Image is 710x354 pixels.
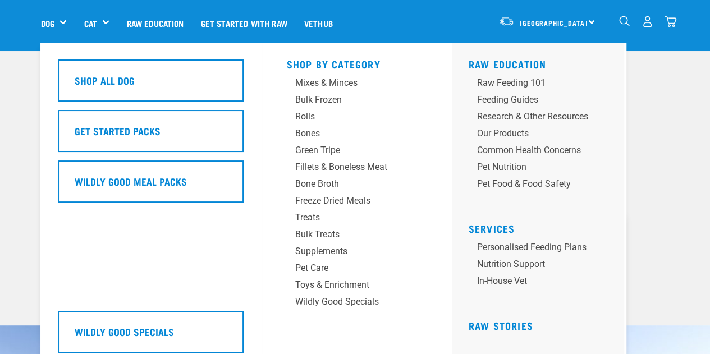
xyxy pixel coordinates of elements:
[287,177,427,194] a: Bone Broth
[469,127,615,144] a: Our Products
[295,110,400,123] div: Rolls
[287,160,427,177] a: Fillets & Boneless Meat
[84,17,97,30] a: Cat
[477,160,588,174] div: Pet Nutrition
[295,144,400,157] div: Green Tripe
[295,261,400,275] div: Pet Care
[287,261,427,278] a: Pet Care
[469,76,615,93] a: Raw Feeding 101
[499,16,514,26] img: van-moving.png
[295,245,400,258] div: Supplements
[295,127,400,140] div: Bones
[469,144,615,160] a: Common Health Concerns
[469,323,533,328] a: Raw Stories
[469,93,615,110] a: Feeding Guides
[295,295,400,309] div: Wildly Good Specials
[295,211,400,224] div: Treats
[193,1,296,45] a: Get started with Raw
[295,93,400,107] div: Bulk Frozen
[287,194,427,211] a: Freeze Dried Meals
[642,16,653,27] img: user.png
[295,160,400,174] div: Fillets & Boneless Meat
[58,110,244,160] a: Get Started Packs
[295,278,400,292] div: Toys & Enrichment
[477,127,588,140] div: Our Products
[469,160,615,177] a: Pet Nutrition
[75,174,187,189] h5: Wildly Good Meal Packs
[477,177,588,191] div: Pet Food & Food Safety
[287,295,427,312] a: Wildly Good Specials
[477,110,588,123] div: Research & Other Resources
[520,21,588,25] span: [GEOGRAPHIC_DATA]
[287,110,427,127] a: Rolls
[295,177,400,191] div: Bone Broth
[58,59,244,110] a: Shop All Dog
[469,223,615,232] h5: Services
[296,1,341,45] a: Vethub
[75,324,174,339] h5: Wildly Good Specials
[477,76,588,90] div: Raw Feeding 101
[665,16,676,27] img: home-icon@2x.png
[619,16,630,26] img: home-icon-1@2x.png
[469,61,547,67] a: Raw Education
[477,93,588,107] div: Feeding Guides
[469,110,615,127] a: Research & Other Resources
[41,17,54,30] a: Dog
[118,1,192,45] a: Raw Education
[469,274,615,291] a: In-house vet
[287,228,427,245] a: Bulk Treats
[287,144,427,160] a: Green Tripe
[295,76,400,90] div: Mixes & Minces
[75,73,135,88] h5: Shop All Dog
[477,144,588,157] div: Common Health Concerns
[469,241,615,258] a: Personalised Feeding Plans
[58,160,244,211] a: Wildly Good Meal Packs
[287,278,427,295] a: Toys & Enrichment
[287,127,427,144] a: Bones
[469,177,615,194] a: Pet Food & Food Safety
[287,58,427,67] h5: Shop By Category
[287,93,427,110] a: Bulk Frozen
[287,211,427,228] a: Treats
[295,194,400,208] div: Freeze Dried Meals
[287,245,427,261] a: Supplements
[295,228,400,241] div: Bulk Treats
[469,258,615,274] a: Nutrition Support
[75,123,161,138] h5: Get Started Packs
[287,76,427,93] a: Mixes & Minces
